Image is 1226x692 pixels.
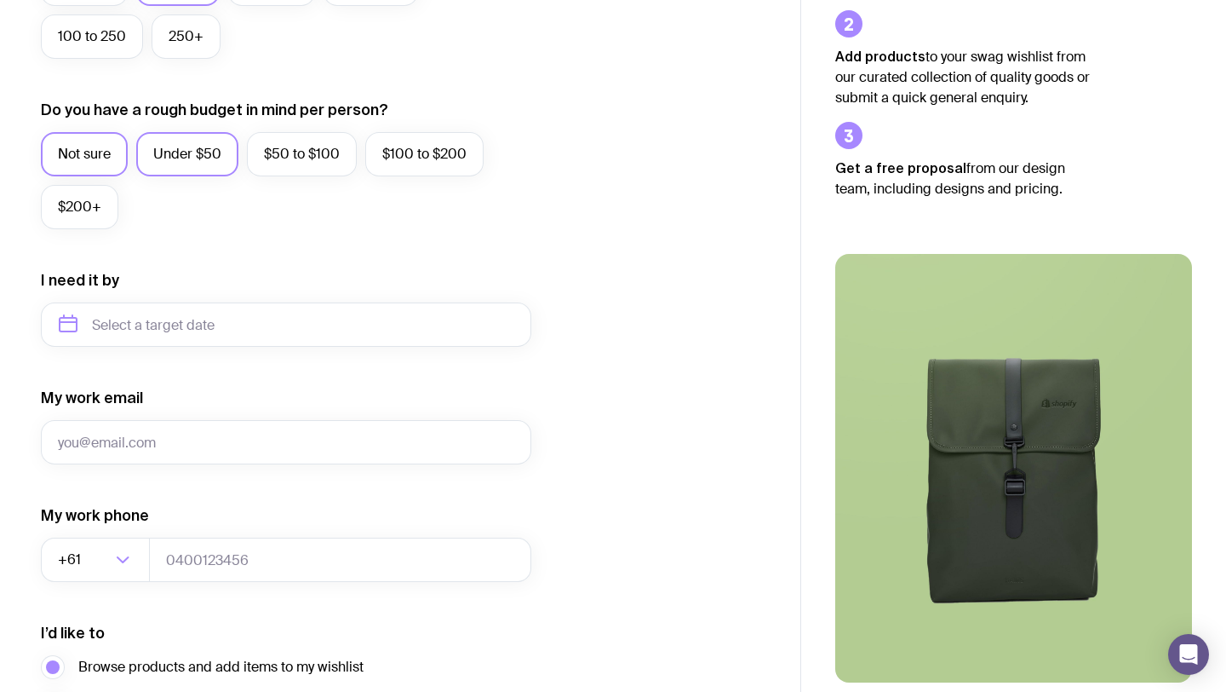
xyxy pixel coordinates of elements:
[41,505,149,526] label: My work phone
[365,132,484,176] label: $100 to $200
[78,657,364,678] span: Browse products and add items to my wishlist
[84,538,111,582] input: Search for option
[41,100,388,120] label: Do you have a rough budget in mind per person?
[835,158,1091,199] p: from our design team, including designs and pricing.
[247,132,357,176] label: $50 to $100
[41,623,105,643] label: I’d like to
[41,132,128,176] label: Not sure
[835,160,966,176] strong: Get a free proposal
[41,388,143,408] label: My work email
[41,270,119,291] label: I need it by
[41,14,143,59] label: 100 to 250
[41,538,150,582] div: Search for option
[58,538,84,582] span: +61
[835,46,1091,108] p: to your swag wishlist from our curated collection of quality goods or submit a quick general enqu...
[149,538,531,582] input: 0400123456
[41,420,531,464] input: you@email.com
[41,303,531,347] input: Select a target date
[835,49,925,64] strong: Add products
[41,185,118,229] label: $200+
[152,14,221,59] label: 250+
[1168,634,1209,675] div: Open Intercom Messenger
[136,132,238,176] label: Under $50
